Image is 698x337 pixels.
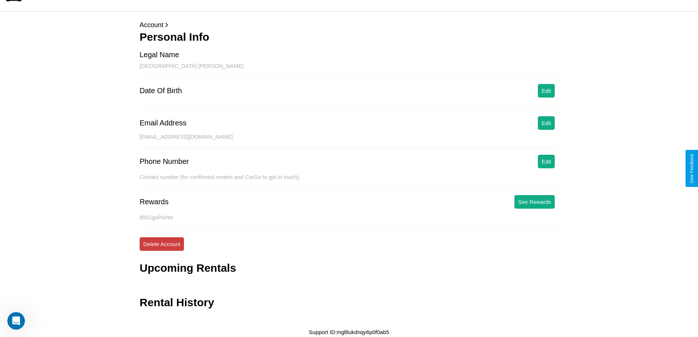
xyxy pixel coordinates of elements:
[140,212,558,222] p: 8501 goPoints
[514,195,555,209] button: See Rewards
[538,155,555,168] button: Edit
[140,133,558,147] div: [EMAIL_ADDRESS][DOMAIN_NAME]
[538,116,555,130] button: Edit
[140,87,182,95] div: Date Of Birth
[140,51,179,59] div: Legal Name
[140,19,558,31] p: Account
[140,157,189,166] div: Phone Number
[140,198,169,206] div: Rewards
[140,63,558,77] div: [GEOGRAPHIC_DATA] [PERSON_NAME]
[7,312,25,330] iframe: Intercom live chat
[140,237,184,251] button: Delete Account
[140,174,558,188] div: Contact number (for confirmed renters and CarGo to get in touch).
[140,31,558,43] h3: Personal Info
[140,119,186,127] div: Email Address
[309,327,389,337] p: Support ID: mgl8ukdnqy6p0f0ab5
[140,296,214,309] h3: Rental History
[689,154,694,183] div: Give Feedback
[538,84,555,98] button: Edit
[140,262,236,274] h3: Upcoming Rentals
